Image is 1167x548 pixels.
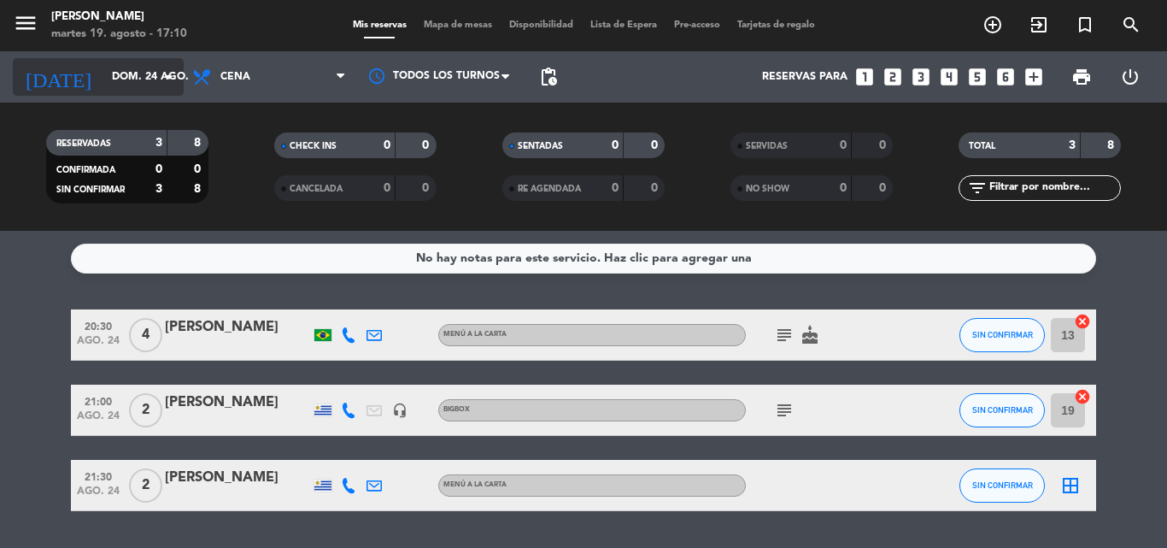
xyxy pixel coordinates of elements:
[501,21,582,30] span: Disponibilidad
[56,139,111,148] span: RESERVADAS
[518,142,563,150] span: SENTADAS
[1075,15,1095,35] i: turned_in_not
[1105,51,1154,103] div: LOG OUT
[988,179,1120,197] input: Filtrar por nombre...
[1029,15,1049,35] i: exit_to_app
[518,185,581,193] span: RE AGENDADA
[1060,475,1081,496] i: border_all
[882,66,904,88] i: looks_two
[959,393,1045,427] button: SIN CONFIRMAR
[1120,67,1141,87] i: power_settings_new
[1071,67,1092,87] span: print
[13,58,103,96] i: [DATE]
[129,468,162,503] span: 2
[966,66,988,88] i: looks_5
[612,139,619,151] strong: 0
[1074,313,1091,330] i: cancel
[13,10,38,36] i: menu
[651,182,661,194] strong: 0
[910,66,932,88] i: looks_3
[1121,15,1141,35] i: search
[51,26,187,43] div: martes 19. agosto - 17:10
[840,182,847,194] strong: 0
[746,185,789,193] span: NO SHOW
[290,185,343,193] span: CANCELADA
[972,480,1033,490] span: SIN CONFIRMAR
[77,486,120,505] span: ago. 24
[159,67,179,87] i: arrow_drop_down
[155,163,162,175] strong: 0
[1069,139,1076,151] strong: 3
[443,481,507,488] span: MENÚ A LA CARTA
[155,183,162,195] strong: 3
[938,66,960,88] i: looks_4
[879,139,889,151] strong: 0
[1023,66,1045,88] i: add_box
[538,67,559,87] span: pending_actions
[56,166,115,174] span: CONFIRMADA
[422,182,432,194] strong: 0
[129,318,162,352] span: 4
[774,325,795,345] i: subject
[384,139,390,151] strong: 0
[972,330,1033,339] span: SIN CONFIRMAR
[165,392,310,414] div: [PERSON_NAME]
[194,163,204,175] strong: 0
[972,405,1033,415] span: SIN CONFIRMAR
[77,335,120,355] span: ago. 24
[77,315,120,335] span: 20:30
[443,406,470,413] span: BIGBOX
[77,466,120,486] span: 21:30
[56,186,125,194] span: SIN CONFIRMAR
[612,182,619,194] strong: 0
[384,182,390,194] strong: 0
[422,139,432,151] strong: 0
[840,139,847,151] strong: 0
[774,400,795,421] i: subject
[1074,388,1091,405] i: cancel
[165,316,310,339] div: [PERSON_NAME]
[729,21,824,30] span: Tarjetas de regalo
[666,21,729,30] span: Pre-acceso
[165,467,310,489] div: [PERSON_NAME]
[51,9,187,26] div: [PERSON_NAME]
[443,331,507,338] span: MENÚ A LA CARTA
[415,21,501,30] span: Mapa de mesas
[1107,139,1117,151] strong: 8
[853,66,876,88] i: looks_one
[13,10,38,42] button: menu
[969,142,995,150] span: TOTAL
[746,142,788,150] span: SERVIDAS
[994,66,1017,88] i: looks_6
[959,468,1045,503] button: SIN CONFIRMAR
[155,137,162,149] strong: 3
[392,403,408,418] i: headset_mic
[290,142,337,150] span: CHECK INS
[651,139,661,151] strong: 0
[967,178,988,198] i: filter_list
[879,182,889,194] strong: 0
[220,71,250,83] span: Cena
[982,15,1003,35] i: add_circle_outline
[194,137,204,149] strong: 8
[77,391,120,410] span: 21:00
[344,21,415,30] span: Mis reservas
[582,21,666,30] span: Lista de Espera
[194,183,204,195] strong: 8
[800,325,820,345] i: cake
[129,393,162,427] span: 2
[762,71,847,83] span: Reservas para
[959,318,1045,352] button: SIN CONFIRMAR
[77,410,120,430] span: ago. 24
[416,249,752,268] div: No hay notas para este servicio. Haz clic para agregar una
